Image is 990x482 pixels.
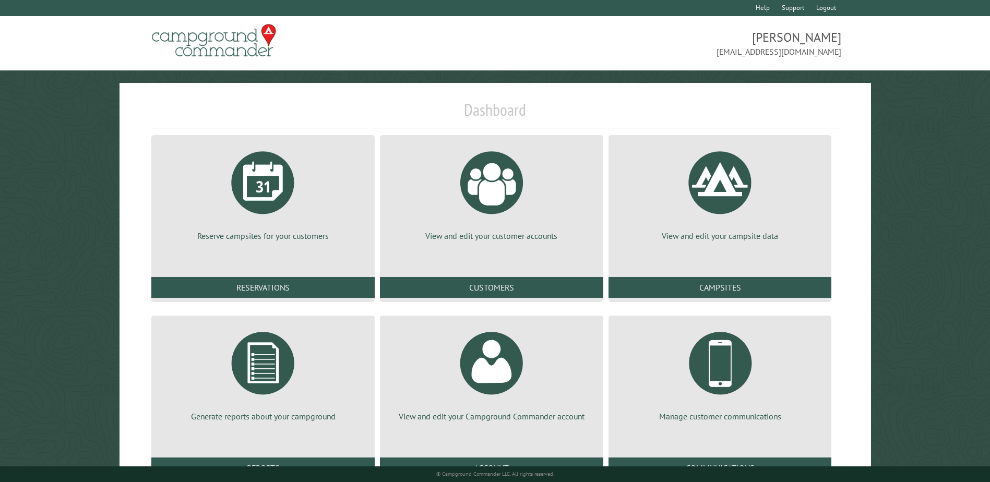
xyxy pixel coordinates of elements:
[621,411,819,422] p: Manage customer communications
[164,230,362,242] p: Reserve campsites for your customers
[392,143,591,242] a: View and edit your customer accounts
[621,143,819,242] a: View and edit your campsite data
[621,230,819,242] p: View and edit your campsite data
[164,143,362,242] a: Reserve campsites for your customers
[149,20,279,61] img: Campground Commander
[609,457,832,478] a: Communications
[392,411,591,422] p: View and edit your Campground Commander account
[621,324,819,422] a: Manage customer communications
[392,230,591,242] p: View and edit your customer accounts
[164,411,362,422] p: Generate reports about your campground
[609,277,832,298] a: Campsites
[392,324,591,422] a: View and edit your Campground Commander account
[164,324,362,422] a: Generate reports about your campground
[436,471,554,477] small: © Campground Commander LLC. All rights reserved.
[380,457,603,478] a: Account
[149,100,841,128] h1: Dashboard
[495,29,841,58] span: [PERSON_NAME] [EMAIL_ADDRESS][DOMAIN_NAME]
[380,277,603,298] a: Customers
[151,457,375,478] a: Reports
[151,277,375,298] a: Reservations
